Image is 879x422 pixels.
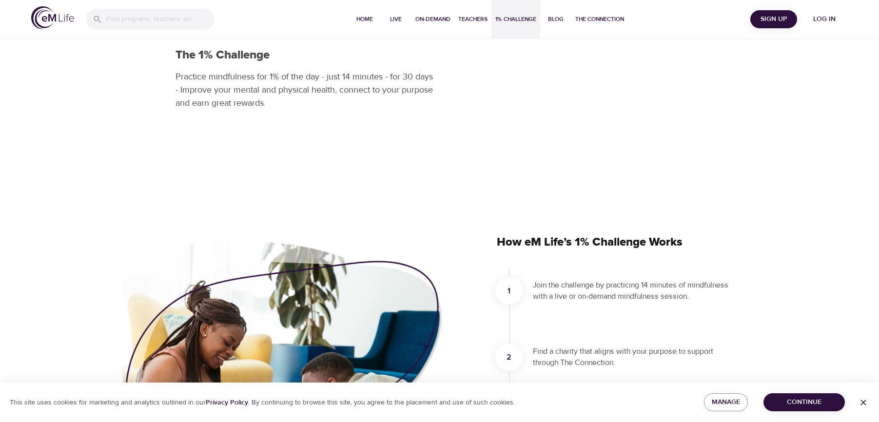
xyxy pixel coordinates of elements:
span: Live [384,14,408,24]
span: The Connection [575,14,624,24]
button: Log in [801,10,848,28]
a: Privacy Policy [206,398,248,407]
button: Manage [704,393,748,411]
input: Find programs, teachers, etc... [106,9,215,30]
span: On-Demand [415,14,450,24]
h2: How eM Life’s 1% Challenge Works [497,227,744,258]
p: Find a charity that aligns with your purpose to support through The Connection. [533,346,733,368]
span: Log in [805,13,844,25]
h2: The 1% Challenge [176,48,434,62]
span: Sign Up [754,13,793,25]
div: 2 [495,344,523,371]
img: logo [31,6,74,29]
span: Home [353,14,376,24]
span: Continue [771,396,837,408]
span: 1% Challenge [495,14,536,24]
button: Continue [763,393,845,411]
span: Teachers [458,14,488,24]
p: Join the challenge by practicing 14 minutes of mindfulness with a live or on-demand mindfulness s... [533,280,733,302]
span: Manage [712,396,740,408]
div: 1 [495,277,523,305]
p: Practice mindfulness for 1% of the day - just 14 minutes - for 30 days - Improve your mental and ... [176,70,434,110]
span: Blog [544,14,567,24]
button: Sign Up [750,10,797,28]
